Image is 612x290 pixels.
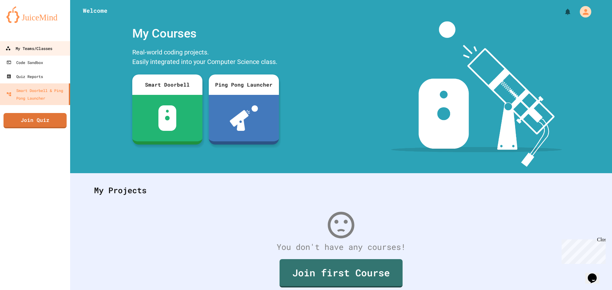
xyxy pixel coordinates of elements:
[4,113,67,128] a: Join Quiz
[230,105,258,131] img: ppl-with-ball.png
[6,87,66,102] div: Smart Doorbell & Ping Pong Launcher
[5,45,52,53] div: My Teams/Classes
[129,21,282,46] div: My Courses
[158,105,177,131] img: sdb-white.svg
[6,73,43,80] div: Quiz Reports
[6,59,43,66] div: Code Sandbox
[88,241,594,253] div: You don't have any courses!
[3,3,44,40] div: Chat with us now!Close
[132,74,202,95] div: Smart Doorbell
[209,74,279,95] div: Ping Pong Launcher
[391,21,562,167] img: banner-image-my-projects.png
[129,46,282,70] div: Real-world coding projects. Easily integrated into your Computer Science class.
[559,237,606,264] iframe: chat widget
[88,178,594,203] div: My Projects
[280,259,403,287] a: Join first Course
[585,265,606,284] iframe: chat widget
[552,6,573,17] div: My Notifications
[6,6,64,23] img: logo-orange.svg
[573,4,593,19] div: My Account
